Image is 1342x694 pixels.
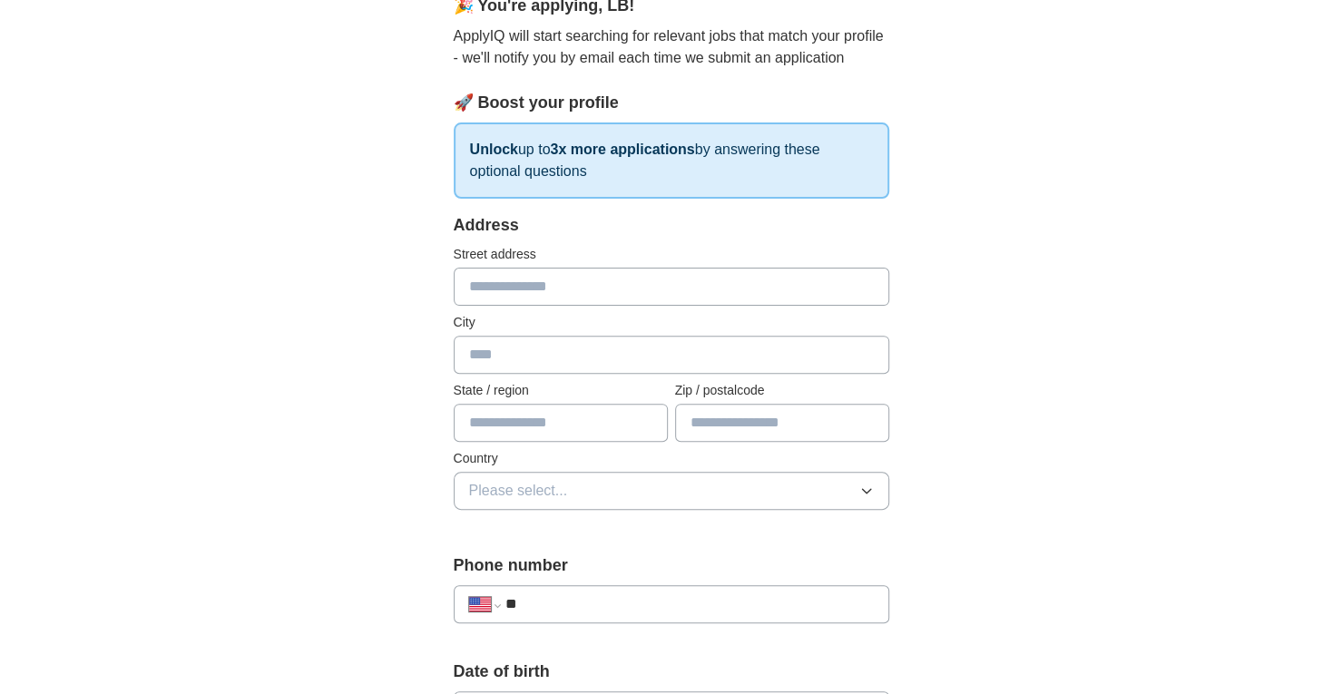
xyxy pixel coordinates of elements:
div: Address [454,213,889,238]
span: Please select... [469,480,568,502]
p: up to by answering these optional questions [454,122,889,199]
strong: Unlock [470,142,518,157]
div: 🚀 Boost your profile [454,91,889,115]
label: City [454,313,889,332]
label: Zip / postalcode [675,381,889,400]
button: Please select... [454,472,889,510]
p: ApplyIQ will start searching for relevant jobs that match your profile - we'll notify you by emai... [454,25,889,69]
label: Country [454,449,889,468]
label: Phone number [454,553,889,578]
strong: 3x more applications [550,142,694,157]
label: Street address [454,245,889,264]
label: Date of birth [454,660,889,684]
label: State / region [454,381,668,400]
